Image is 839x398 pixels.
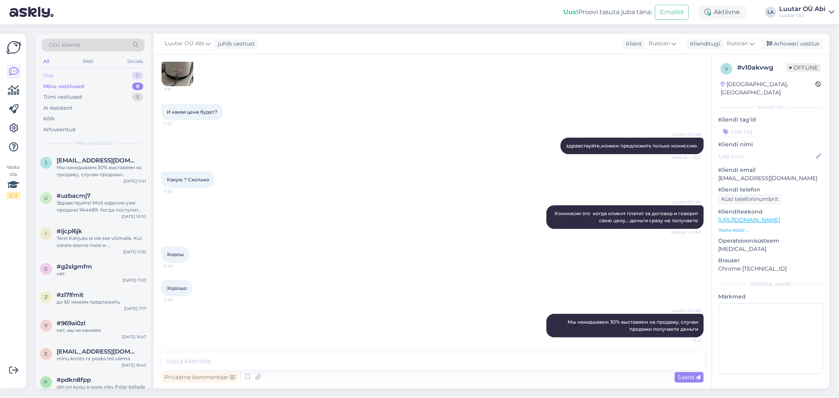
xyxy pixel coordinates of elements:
[718,293,823,301] p: Märkmed
[672,308,701,313] span: Luutar OÜ Abi
[164,121,193,127] span: 11:12
[123,277,146,283] div: [DATE] 11:03
[649,39,670,48] span: Russian
[672,131,701,137] span: Luutar OÜ Abi
[672,338,701,344] span: 11:41
[718,208,823,216] p: Klienditeekond
[57,327,146,334] div: нет, мы не меняем
[6,192,20,199] div: 2 / 3
[45,322,48,328] span: 9
[6,164,20,199] div: Vaata siia
[43,83,84,90] div: Minu vestlused
[555,210,699,223] span: Коммисия это когда клиент платит за договор и говорит свою цену....деньги сразу не получаете
[718,281,823,288] div: [PERSON_NAME]
[44,195,48,201] span: u
[718,194,782,205] div: Küsi telefoninumbrit
[563,8,578,16] b: Uus!
[727,39,748,48] span: Russian
[57,383,146,398] div: siin on kogu e-poes olev Polar kellade valik
[718,256,823,265] p: Brauser
[122,214,146,219] div: [DATE] 10:30
[49,41,80,49] span: Otsi kliente
[44,294,48,300] span: z
[566,143,698,149] span: здравствуйте,можем предложить только комиссию.
[655,5,689,20] button: Emailid
[167,177,209,182] span: Какую ? Сколько
[57,157,138,164] span: jjelena1314@gmail.com
[737,63,786,72] div: # v10akvwg
[563,7,652,17] div: Proovi tasuta juba täna:
[57,348,138,355] span: ekurvits1982@gmail.com
[718,125,823,137] input: Lisa tag
[124,178,146,184] div: [DATE] 11:41
[215,40,255,48] div: juhib vestlust
[718,186,823,194] p: Kliendi telefon
[57,164,146,178] div: Мы накидываем 30% выставяем на продажу, случаи продажи получаете деньги
[164,87,194,92] span: 11:11
[165,39,204,48] span: Luutar OÜ Abi
[721,80,815,97] div: [GEOGRAPHIC_DATA], [GEOGRAPHIC_DATA]
[45,230,47,236] span: i
[718,245,823,253] p: [MEDICAL_DATA]
[762,39,822,49] div: Arhiveeri vestlus
[123,249,146,255] div: [DATE] 11:35
[43,72,53,79] div: Uus
[44,266,48,272] span: g
[125,56,145,66] div: Socials
[57,270,146,277] div: нет
[718,227,823,234] p: Vaata edasi ...
[132,83,143,90] div: 8
[57,263,92,270] span: #g2slgmfm
[167,109,218,115] span: И какая цена будет?
[718,166,823,174] p: Kliendi email
[43,93,82,101] div: Tiimi vestlused
[672,199,701,205] span: Luutar OÜ Abi
[765,7,776,18] div: LA
[718,116,823,124] p: Kliendi tag'id
[43,115,55,123] div: Kõik
[57,192,90,199] span: #uzbacmj7
[6,40,21,55] img: Askly Logo
[164,263,193,269] span: 11:40
[161,372,238,383] div: Privaatne kommentaar
[672,155,701,160] span: Nähtud ✓ 11:27
[779,6,826,12] div: Luutar OÜ Abi
[122,362,146,368] div: [DATE] 16:40
[725,66,728,72] span: v
[698,5,746,19] div: Aktiivne
[57,355,146,362] div: minu konto nr peaks teil olema
[164,297,193,303] span: 11:40
[671,229,701,235] span: Nähtud ✓ 11:40
[718,174,823,182] p: [EMAIL_ADDRESS][DOMAIN_NAME]
[719,152,814,161] input: Lisa nimi
[43,104,72,112] div: AI Assistent
[57,320,85,327] span: #969ai0zl
[43,126,76,134] div: Arhiveeritud
[57,298,146,306] div: до 60 можем предложить
[718,237,823,245] p: Operatsioonisüsteem
[779,6,834,18] a: Luutar OÜ AbiLuutar OÜ
[57,376,91,383] span: #pdkn8fpp
[76,140,111,147] span: Minu vestlused
[57,235,146,249] div: Tere! Kahjuks ei ole see võimalik. Kui ostate eseme meie e-[PERSON_NAME] ei saa külastada esindus...
[623,40,642,48] div: Klient
[167,285,187,291] span: Хорошо
[124,306,146,311] div: [DATE] 17:11
[779,12,826,18] div: Luutar OÜ
[718,104,823,111] div: Kliendi info
[57,199,146,214] div: Здравствуйте! Моё изделие уже продано 944489. Когда поступит оплата? Спасибо!
[45,160,47,166] span: j
[162,55,193,86] img: Attachment
[687,40,720,48] div: Klienditugi
[57,291,83,298] span: #zl7lfmit
[786,63,821,72] span: Offline
[57,228,82,235] span: #ijcpl6jk
[164,188,193,194] span: 11:36
[44,379,48,385] span: p
[81,56,95,66] div: Web
[678,374,701,381] span: Saada
[718,140,823,149] p: Kliendi nimi
[132,93,143,101] div: 8
[718,216,780,223] a: [URL][DOMAIN_NAME]
[718,265,823,273] p: Chrome [TECHNICAL_ID]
